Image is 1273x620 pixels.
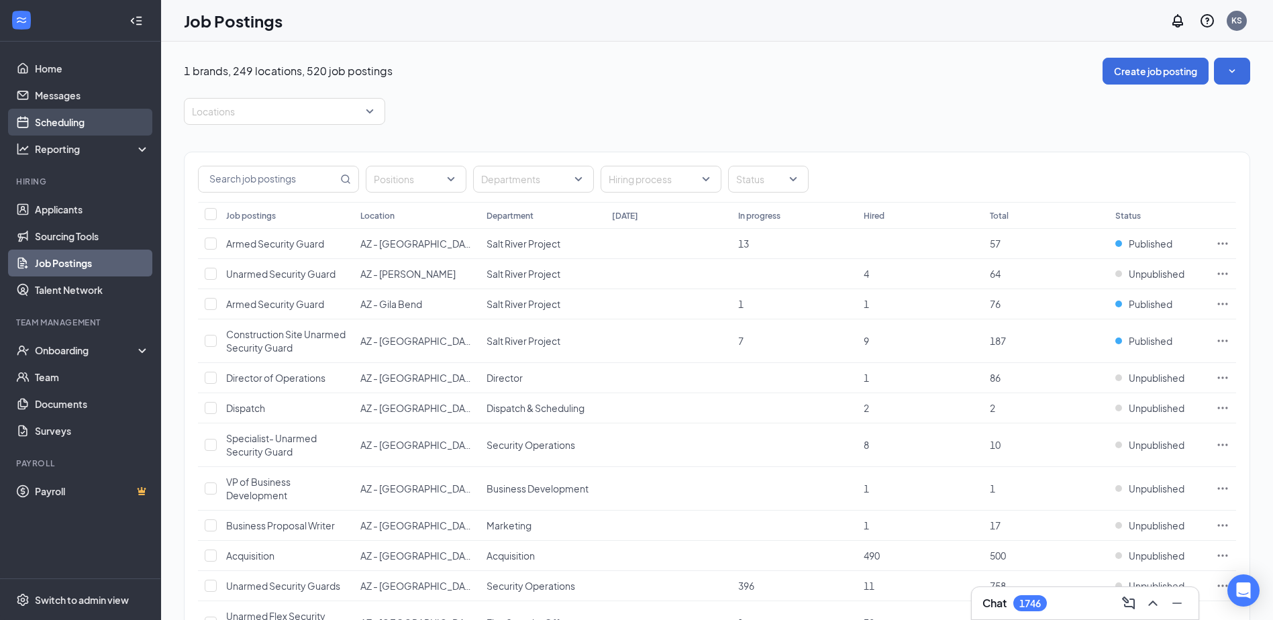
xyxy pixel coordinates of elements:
[1129,519,1184,532] span: Unpublished
[360,550,477,562] span: AZ - [GEOGRAPHIC_DATA]
[864,402,869,414] span: 2
[354,393,480,423] td: AZ - Phoenix
[864,519,869,531] span: 1
[487,298,560,310] span: Salt River Project
[354,541,480,571] td: AZ - Phoenix
[487,238,560,250] span: Salt River Project
[1199,13,1215,29] svg: QuestionInfo
[35,250,150,276] a: Job Postings
[35,344,138,357] div: Onboarding
[864,482,869,495] span: 1
[1216,371,1229,384] svg: Ellipses
[1169,595,1185,611] svg: Minimize
[1216,482,1229,495] svg: Ellipses
[1129,371,1184,384] span: Unpublished
[360,268,456,280] span: AZ - [PERSON_NAME]
[360,580,477,592] span: AZ - [GEOGRAPHIC_DATA]
[480,571,606,601] td: Security Operations
[1170,13,1186,29] svg: Notifications
[1145,595,1161,611] svg: ChevronUp
[864,298,869,310] span: 1
[990,580,1006,592] span: 758
[1129,579,1184,592] span: Unpublished
[480,541,606,571] td: Acquisition
[1129,334,1172,348] span: Published
[1214,58,1250,85] button: SmallChevronDown
[1129,482,1184,495] span: Unpublished
[360,210,395,221] div: Location
[864,580,874,592] span: 11
[360,402,477,414] span: AZ - [GEOGRAPHIC_DATA]
[1129,401,1184,415] span: Unpublished
[226,238,324,250] span: Armed Security Guard
[360,482,477,495] span: AZ - [GEOGRAPHIC_DATA]
[1216,401,1229,415] svg: Ellipses
[487,372,523,384] span: Director
[1129,438,1184,452] span: Unpublished
[35,223,150,250] a: Sourcing Tools
[480,319,606,363] td: Salt River Project
[226,580,340,592] span: Unarmed Security Guards
[1019,598,1041,609] div: 1746
[226,476,291,501] span: VP of Business Development
[1121,595,1137,611] svg: ComposeMessage
[1216,297,1229,311] svg: Ellipses
[354,467,480,511] td: AZ - Phoenix
[487,519,531,531] span: Marketing
[360,372,477,384] span: AZ - [GEOGRAPHIC_DATA]
[1216,549,1229,562] svg: Ellipses
[226,328,346,354] span: Construction Site Unarmed Security Guard
[487,402,584,414] span: Dispatch & Scheduling
[487,268,560,280] span: Salt River Project
[990,335,1006,347] span: 187
[35,82,150,109] a: Messages
[990,372,1001,384] span: 86
[1109,202,1209,229] th: Status
[226,550,274,562] span: Acquisition
[35,391,150,417] a: Documents
[226,372,325,384] span: Director of Operations
[1216,267,1229,280] svg: Ellipses
[16,344,30,357] svg: UserCheck
[360,298,422,310] span: AZ - Gila Bend
[354,289,480,319] td: AZ - Gila Bend
[360,439,477,451] span: AZ - [GEOGRAPHIC_DATA]
[738,335,744,347] span: 7
[864,372,869,384] span: 1
[340,174,351,185] svg: MagnifyingGlass
[1225,64,1239,78] svg: SmallChevronDown
[199,166,338,192] input: Search job postings
[480,259,606,289] td: Salt River Project
[226,519,335,531] span: Business Proposal Writer
[1216,519,1229,532] svg: Ellipses
[16,142,30,156] svg: Analysis
[35,478,150,505] a: PayrollCrown
[487,482,589,495] span: Business Development
[990,519,1001,531] span: 17
[487,550,535,562] span: Acquisition
[184,64,393,79] p: 1 brands, 249 locations, 520 job postings
[480,511,606,541] td: Marketing
[990,238,1001,250] span: 57
[480,467,606,511] td: Business Development
[35,55,150,82] a: Home
[360,519,477,531] span: AZ - [GEOGRAPHIC_DATA]
[354,423,480,467] td: AZ - Phoenix
[1231,15,1242,26] div: KS
[16,458,147,469] div: Payroll
[354,259,480,289] td: AZ - Coolidge
[487,439,575,451] span: Security Operations
[480,363,606,393] td: Director
[738,580,754,592] span: 396
[480,229,606,259] td: Salt River Project
[1142,592,1164,614] button: ChevronUp
[990,439,1001,451] span: 10
[990,298,1001,310] span: 76
[35,142,150,156] div: Reporting
[487,210,533,221] div: Department
[226,432,317,458] span: Specialist- Unarmed Security Guard
[354,319,480,363] td: AZ - Phoenix
[738,238,749,250] span: 13
[354,571,480,601] td: AZ - Phoenix
[1166,592,1188,614] button: Minimize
